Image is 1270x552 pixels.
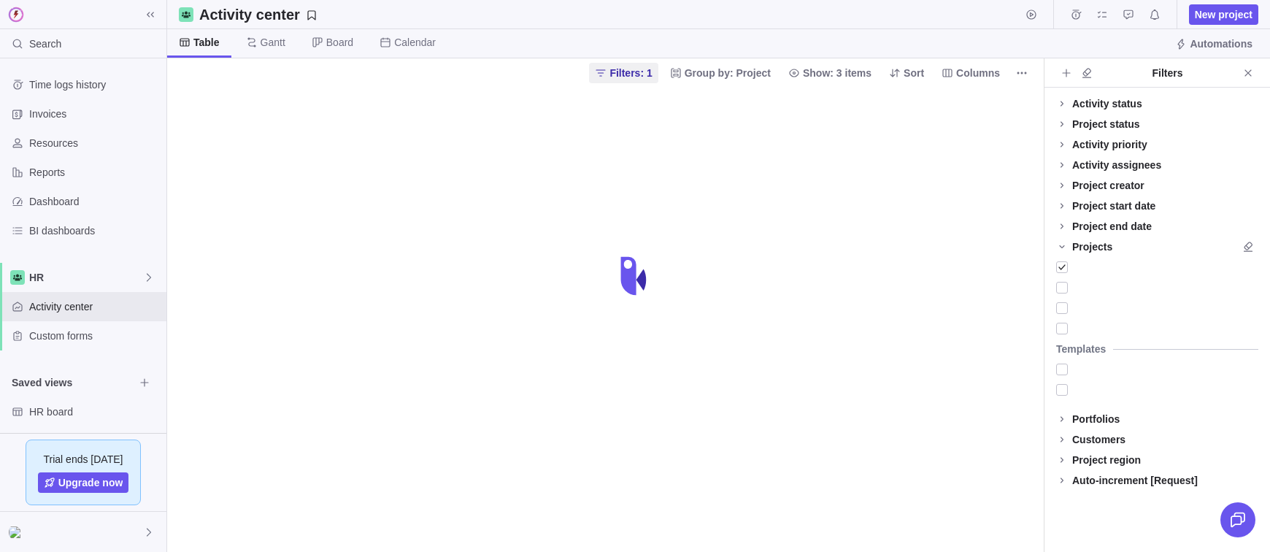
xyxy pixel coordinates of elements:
[904,66,924,80] span: Sort
[1238,237,1258,257] span: Clear all filters
[6,4,26,25] img: logo
[1118,11,1139,23] a: Approval requests
[29,329,161,343] span: Custom forms
[956,66,1000,80] span: Columns
[29,223,161,238] span: BI dashboards
[664,63,777,83] span: Group by: Project
[38,472,129,493] a: Upgrade now
[29,107,161,121] span: Invoices
[1066,4,1086,25] span: Time logs
[12,375,134,390] span: Saved views
[1072,473,1198,488] div: Auto-increment [Request]
[1072,239,1112,254] div: Projects
[326,35,353,50] span: Board
[1012,63,1032,83] span: More actions
[1077,63,1097,83] span: Clear all filters
[199,4,300,25] h2: Activity center
[29,405,161,419] span: HR board
[9,526,26,538] img: Show
[394,35,436,50] span: Calendar
[1072,432,1125,447] div: Customers
[803,66,871,80] span: Show: 3 items
[29,165,161,180] span: Reports
[1144,11,1165,23] a: Notifications
[1195,7,1252,22] span: New project
[29,77,161,92] span: Time logs history
[261,35,285,50] span: Gantt
[606,247,664,305] div: loading
[1066,11,1086,23] a: Time logs
[1097,66,1238,80] div: Filters
[1072,117,1140,131] div: Project status
[1072,158,1161,172] div: Activity assignees
[1072,453,1141,467] div: Project region
[44,452,123,467] span: Trial ends [DATE]
[1072,219,1152,234] div: Project end date
[1072,178,1144,193] div: Project creator
[29,299,161,314] span: Activity center
[1190,37,1252,51] span: Automations
[193,35,220,50] span: Table
[1072,199,1155,213] div: Project start date
[1092,11,1112,23] a: My assignments
[685,66,771,80] span: Group by: Project
[609,66,652,80] span: Filters: 1
[1238,63,1258,83] span: Close
[1072,137,1147,152] div: Activity priority
[1072,96,1142,111] div: Activity status
[29,136,161,150] span: Resources
[1169,34,1258,54] span: Automations
[782,63,877,83] span: Show: 3 items
[9,524,26,541] div: Helen Smith
[1056,342,1113,356] div: Templates
[1021,4,1042,25] span: Start timer
[1072,412,1120,426] div: Portfolios
[1189,4,1258,25] span: New project
[589,63,658,83] span: Filters: 1
[883,63,930,83] span: Sort
[193,4,323,25] span: Save your current layout and filters as a View
[29,270,143,285] span: HR
[29,194,161,209] span: Dashboard
[936,63,1006,83] span: Columns
[29,37,61,51] span: Search
[1056,63,1077,83] span: Add filters
[1092,4,1112,25] span: My assignments
[58,475,123,490] span: Upgrade now
[1144,4,1165,25] span: Notifications
[1118,4,1139,25] span: Approval requests
[134,372,155,393] span: Browse views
